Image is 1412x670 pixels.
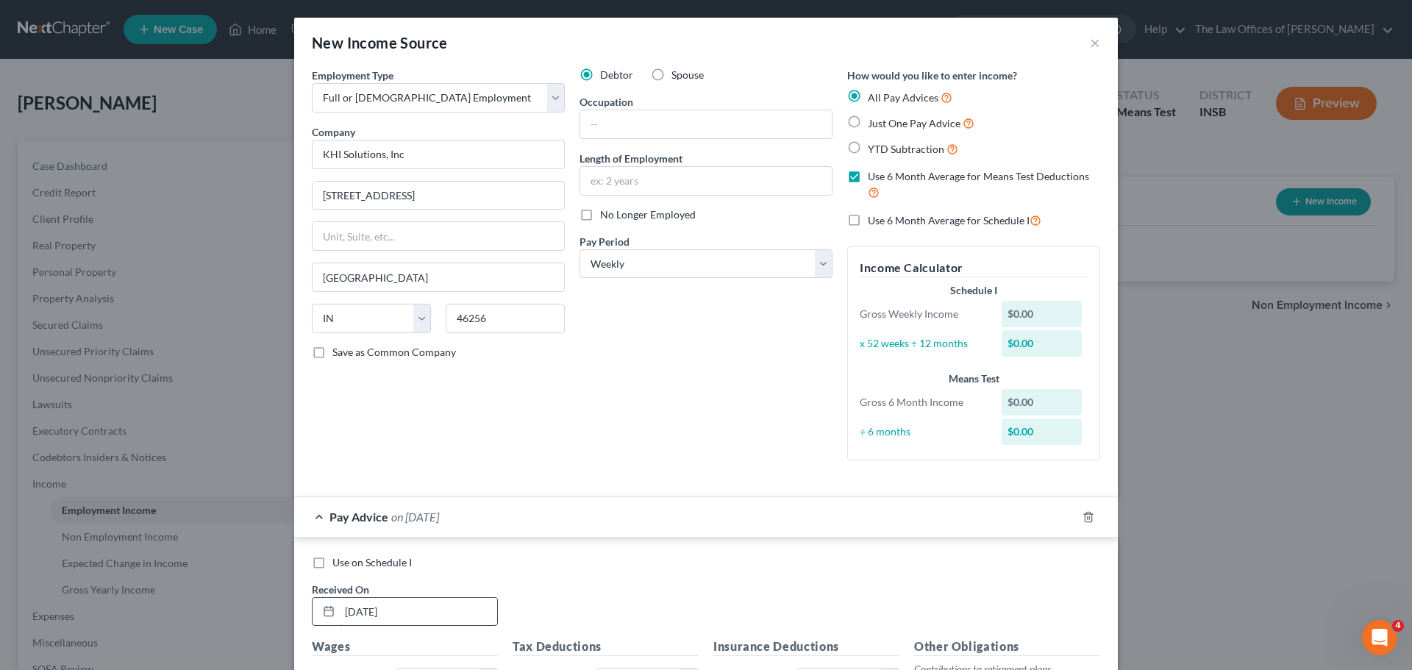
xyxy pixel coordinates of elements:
div: Gross Weekly Income [852,307,994,321]
div: New Income Source [312,32,448,53]
div: Means Test [860,371,1088,386]
h5: Income Calculator [860,259,1088,277]
span: Use 6 Month Average for Schedule I [868,214,1030,227]
div: x 52 weeks ÷ 12 months [852,336,994,351]
input: MM/DD/YYYY [340,598,497,626]
div: Schedule I [860,283,1088,298]
span: Save as Common Company [332,346,456,358]
h5: Wages [312,638,498,656]
label: How would you like to enter income? [847,68,1017,83]
span: Company [312,126,355,138]
div: Gross 6 Month Income [852,395,994,410]
div: $0.00 [1002,418,1083,445]
span: on [DATE] [391,510,439,524]
input: Search company by name... [312,140,565,169]
label: Length of Employment [580,151,682,166]
iframe: Intercom live chat [1362,620,1397,655]
span: Spouse [671,68,704,81]
span: Employment Type [312,69,393,82]
h5: Other Obligations [914,638,1100,656]
span: Debtor [600,68,633,81]
span: Received On [312,583,369,596]
input: -- [580,110,832,138]
span: Just One Pay Advice [868,117,960,129]
div: $0.00 [1002,330,1083,357]
span: Use on Schedule I [332,556,412,569]
input: Enter zip... [446,304,565,333]
label: Occupation [580,94,633,110]
input: ex: 2 years [580,167,832,195]
span: All Pay Advices [868,91,938,104]
span: 4 [1392,620,1404,632]
span: Use 6 Month Average for Means Test Deductions [868,170,1089,182]
h5: Tax Deductions [513,638,699,656]
span: Pay Advice [329,510,388,524]
div: ÷ 6 months [852,424,994,439]
span: YTD Subtraction [868,143,944,155]
span: No Longer Employed [600,208,696,221]
input: Enter city... [313,263,564,291]
div: $0.00 [1002,389,1083,416]
input: Enter address... [313,182,564,210]
input: Unit, Suite, etc... [313,222,564,250]
h5: Insurance Deductions [713,638,899,656]
div: $0.00 [1002,301,1083,327]
button: × [1090,34,1100,51]
span: Pay Period [580,235,630,248]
